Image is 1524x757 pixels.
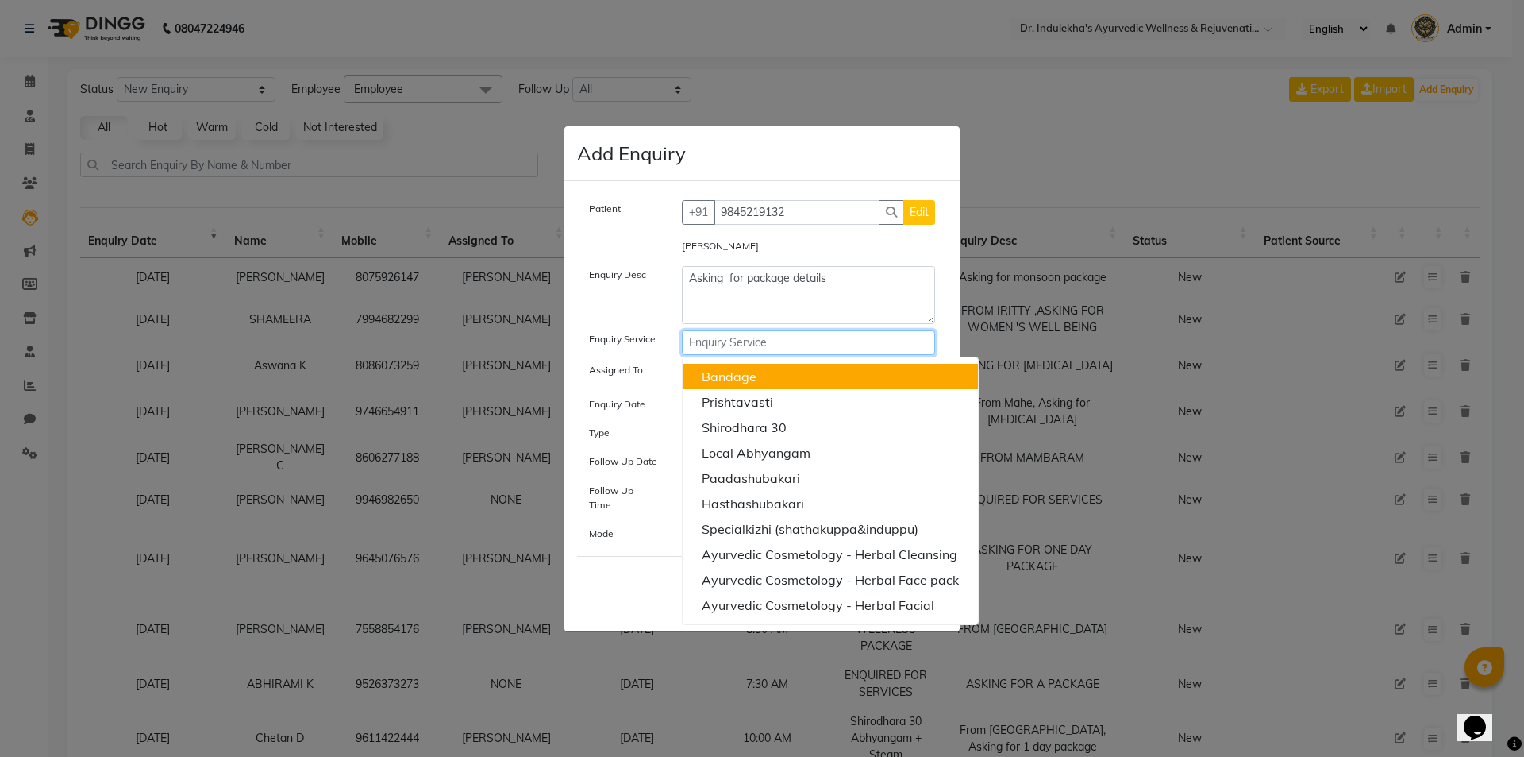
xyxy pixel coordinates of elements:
label: Follow Up Time [589,484,658,512]
label: Mode [589,527,614,541]
label: Enquiry Desc [589,268,646,282]
ngb-highlight: Bandage [702,369,756,384]
span: Edit [910,205,929,219]
ngb-highlight: Hasthashubakari [702,496,804,512]
iframe: chat widget [1457,693,1508,741]
ngb-highlight: Prishtavasti [702,394,773,410]
label: Enquiry Service [589,332,656,346]
label: Assigned To [589,363,643,377]
label: Follow Up Date [589,454,657,469]
ngb-highlight: Ayurvedic Cosmetology - Herbal Face pack [702,572,959,588]
label: Patient [589,202,621,216]
button: Edit [903,200,935,225]
ngb-highlight: Ayurvedic Cosmetology - Herbal Facial [702,597,934,613]
ngb-highlight: Ayurvedic Cosmetology - Herbal Cleansing [702,547,957,562]
ngb-highlight: Specialkizhi (shathakuppa&induppu) [702,521,918,537]
ngb-highlight: Local Abhyangam [702,445,810,461]
input: Enquiry Service [682,330,936,355]
label: Enquiry Date [589,397,645,411]
ngb-highlight: Paadashubakari [702,470,800,486]
button: +91 [682,200,715,225]
h4: Add Enquiry [577,139,686,168]
label: [PERSON_NAME] [682,239,759,253]
input: Search by Name/Mobile/Email/Code [714,200,880,225]
ngb-highlight: Shirodhara 30 [702,419,787,435]
label: Type [589,426,610,440]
